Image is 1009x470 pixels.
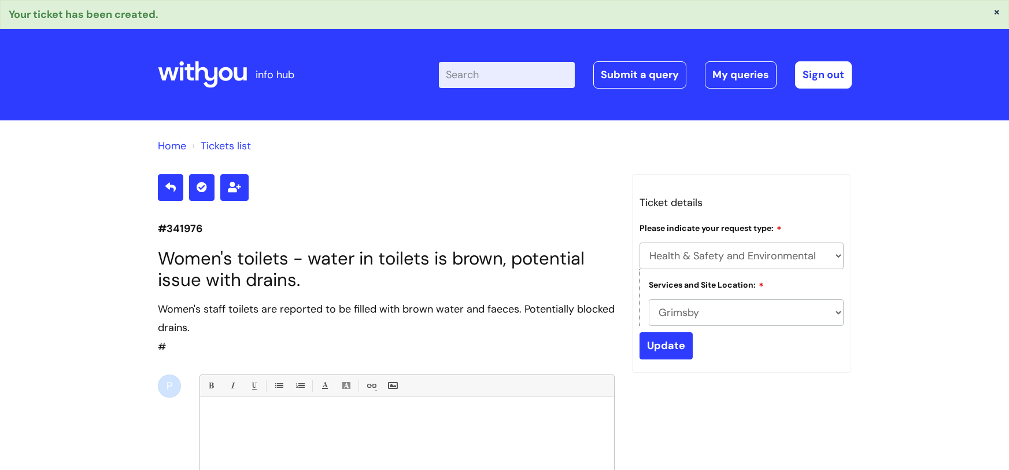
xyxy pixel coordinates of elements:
[317,379,332,393] a: Font Color
[256,65,294,84] p: info hub
[795,61,852,88] a: Sign out
[993,6,1000,17] button: ×
[225,379,239,393] a: Italic (Ctrl-I)
[204,379,218,393] a: Bold (Ctrl-B)
[364,379,378,393] a: Link
[158,139,186,153] a: Home
[705,61,777,88] a: My queries
[439,61,852,88] div: | -
[158,300,615,337] div: Women's staff toilets are reported to be filled with brown water and faeces. Potentially blocked ...
[201,139,251,153] a: Tickets list
[640,193,844,212] h3: Ticket details
[339,379,353,393] a: Back Color
[189,137,251,155] li: Tickets list
[158,137,186,155] li: Solution home
[246,379,261,393] a: Underline(Ctrl-U)
[640,222,782,233] label: Please indicate your request type:
[640,332,693,359] input: Update
[158,248,615,291] h1: Women's toilets - water in toilets is brown, potential issue with drains.
[439,62,575,87] input: Search
[158,300,615,356] div: #
[271,379,286,393] a: • Unordered List (Ctrl-Shift-7)
[158,219,615,238] p: #341976
[385,379,400,393] a: Insert Image...
[293,379,307,393] a: 1. Ordered List (Ctrl-Shift-8)
[649,278,764,290] label: Services and Site Location:
[158,374,181,398] div: P
[593,61,686,88] a: Submit a query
